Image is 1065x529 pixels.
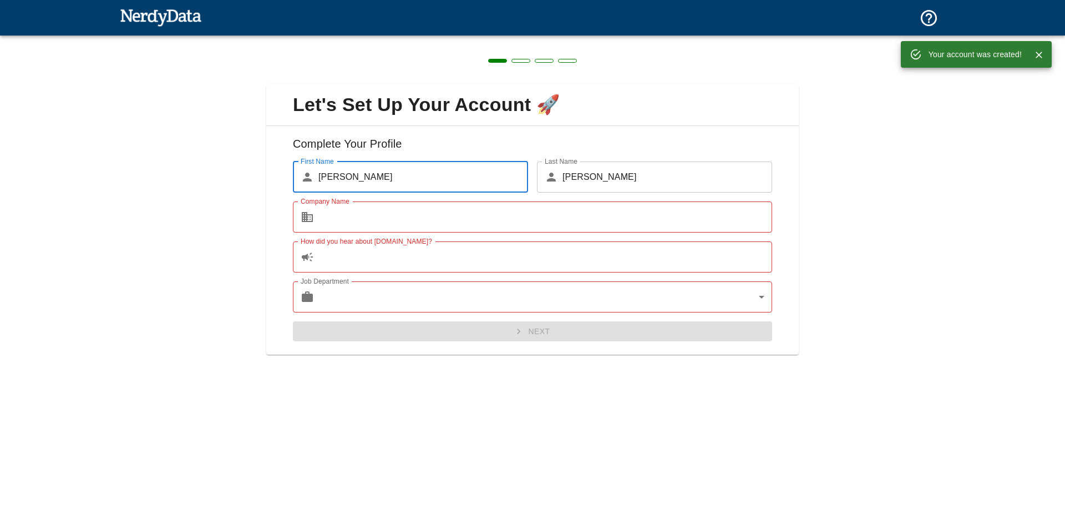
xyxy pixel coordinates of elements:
[301,236,432,246] label: How did you hear about [DOMAIN_NAME]?
[301,276,349,286] label: Job Department
[545,157,577,166] label: Last Name
[275,93,790,117] span: Let's Set Up Your Account 🚀
[301,197,349,206] label: Company Name
[929,44,1022,64] div: Your account was created!
[1031,47,1047,63] button: Close
[275,135,790,162] h6: Complete Your Profile
[912,2,945,34] button: Support and Documentation
[120,6,201,28] img: NerdyData.com
[301,157,334,166] label: First Name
